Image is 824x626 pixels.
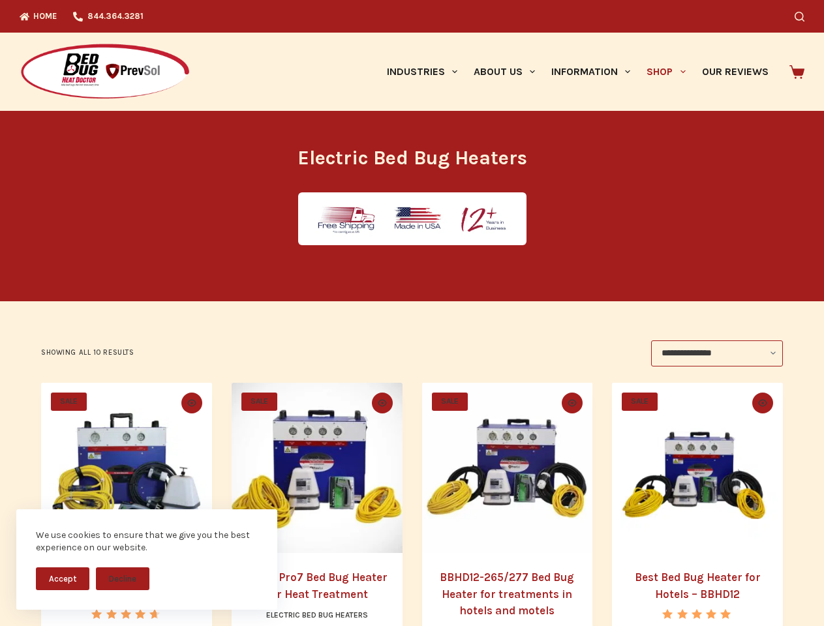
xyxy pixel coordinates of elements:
[266,610,368,619] a: Electric Bed Bug Heaters
[622,393,658,411] span: SALE
[36,529,258,554] div: We use cookies to ensure that we give you the best experience on our website.
[440,571,574,617] a: BBHD12-265/277 Bed Bug Heater for treatments in hotels and motels
[694,33,776,111] a: Our Reviews
[41,383,212,554] a: Heater for Bed Bug Treatment - BBHD8
[232,383,403,554] a: BBHD Pro7 Bed Bug Heater for Heat Treatment
[96,567,149,590] button: Decline
[662,609,732,619] div: Rated 5.00 out of 5
[795,12,804,22] button: Search
[422,383,593,554] a: BBHD12-265/277 Bed Bug Heater for treatments in hotels and motels
[241,393,277,411] span: SALE
[10,5,50,44] button: Open LiveChat chat widget
[51,393,87,411] span: SALE
[639,33,694,111] a: Shop
[246,571,388,601] a: BBHD Pro7 Bed Bug Heater for Heat Treatment
[635,571,761,601] a: Best Bed Bug Heater for Hotels – BBHD12
[651,340,783,366] select: Shop order
[20,43,191,101] img: Prevsol/Bed Bug Heat Doctor
[562,393,583,413] button: Quick view toggle
[432,393,468,411] span: SALE
[378,33,465,111] a: Industries
[465,33,543,111] a: About Us
[41,347,134,359] p: Showing all 10 results
[372,393,393,413] button: Quick view toggle
[36,567,89,590] button: Accept
[378,33,776,111] nav: Primary
[168,143,657,173] h1: Electric Bed Bug Heaters
[543,33,639,111] a: Information
[181,393,202,413] button: Quick view toggle
[752,393,773,413] button: Quick view toggle
[612,383,783,554] a: Best Bed Bug Heater for Hotels - BBHD12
